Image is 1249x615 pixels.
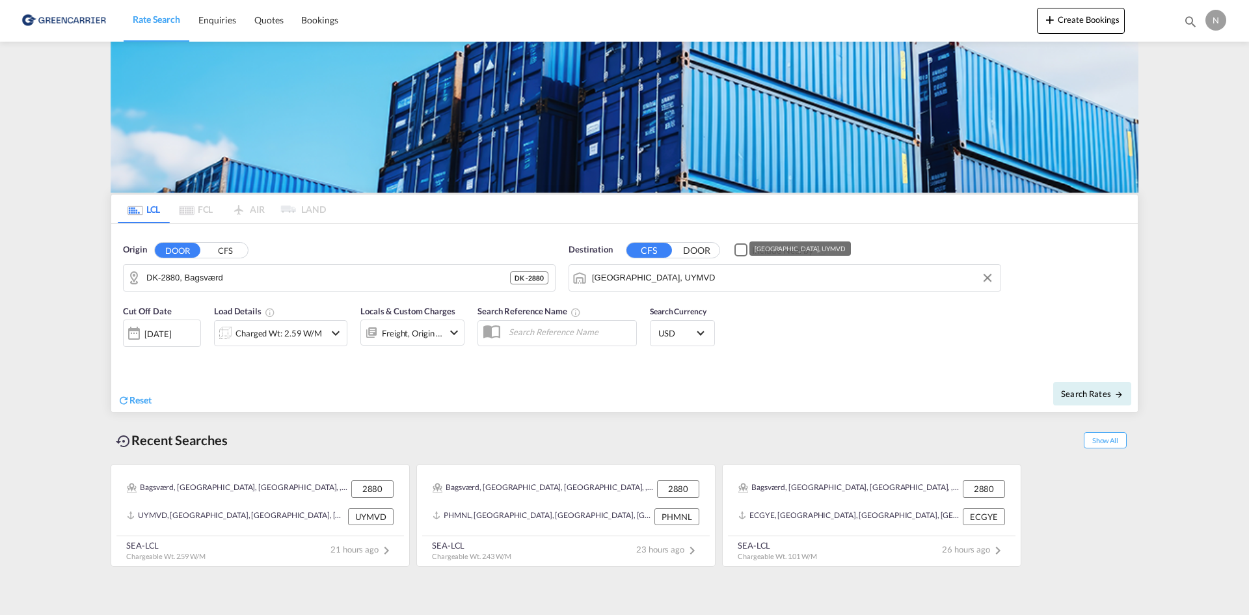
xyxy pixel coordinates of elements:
[214,320,347,346] div: Charged Wt: 2.59 W/Micon-chevron-down
[654,508,699,525] div: PHMNL
[198,14,236,25] span: Enquiries
[738,480,960,497] div: Bagsværd, Gladsaxe, Hareskov, , 2880, Denmark, Northern Europe, Europe
[129,394,152,405] span: Reset
[235,324,322,342] div: Charged Wt: 2.59 W/M
[569,265,1001,291] md-input-container: Montevideo, UYMVD
[360,320,464,346] div: Freight Origin Destinationicon-chevron-down
[155,243,200,258] button: DOOR
[214,306,275,316] span: Load Details
[963,508,1005,525] div: ECGYE
[348,508,394,525] div: UYMVD
[126,540,206,551] div: SEA-LCL
[978,268,997,288] button: Clear Input
[1084,432,1127,448] span: Show All
[1053,382,1131,405] button: Search Ratesicon-arrow-right
[1183,14,1198,29] md-icon: icon-magnify
[657,323,708,342] md-select: Select Currency: $ USDUnited States Dollar
[146,268,510,288] input: Search by Door
[123,306,172,316] span: Cut Off Date
[123,243,146,256] span: Origin
[111,42,1138,193] img: GreenCarrierFCL_LCL.png
[658,327,695,339] span: USD
[626,243,672,258] button: CFS
[328,325,343,341] md-icon: icon-chevron-down
[1205,10,1226,31] div: N
[1183,14,1198,34] div: icon-magnify
[379,543,394,558] md-icon: icon-chevron-right
[1042,12,1058,27] md-icon: icon-plus 400-fg
[738,508,960,525] div: ECGYE, Guayaquil, Ecuador, South America, Americas
[674,243,719,258] button: DOOR
[118,394,129,406] md-icon: icon-refresh
[432,552,511,560] span: Chargeable Wt. 2.43 W/M
[502,322,636,342] input: Search Reference Name
[133,14,180,25] span: Rate Search
[738,552,817,560] span: Chargeable Wt. 1.01 W/M
[963,480,1005,497] div: 2880
[990,543,1006,558] md-icon: icon-chevron-right
[351,480,394,497] div: 2880
[571,307,581,318] md-icon: Your search will be saved by the below given name
[123,320,201,347] div: [DATE]
[416,464,716,567] recent-search-card: Bagsværd, [GEOGRAPHIC_DATA], [GEOGRAPHIC_DATA], , 2880, [GEOGRAPHIC_DATA], [GEOGRAPHIC_DATA], [GE...
[127,508,345,525] div: UYMVD, Montevideo, Uruguay, South America, Americas
[124,265,555,291] md-input-container: DK-2880, Bagsværd
[942,544,1006,554] span: 26 hours ago
[111,464,410,567] recent-search-card: Bagsværd, [GEOGRAPHIC_DATA], [GEOGRAPHIC_DATA], , 2880, [GEOGRAPHIC_DATA], [GEOGRAPHIC_DATA], [GE...
[330,544,394,554] span: 21 hours ago
[432,540,511,551] div: SEA-LCL
[1061,389,1123,399] span: Search Rates
[755,241,846,256] div: [GEOGRAPHIC_DATA], UYMVD
[265,307,275,318] md-icon: Chargeable Weight
[20,6,107,35] img: b0b18ec08afe11efb1d4932555f5f09d.png
[126,552,206,560] span: Chargeable Wt. 2.59 W/M
[1037,8,1125,34] button: icon-plus 400-fgCreate Bookings
[111,426,233,455] div: Recent Searches
[734,243,813,257] md-checkbox: Checkbox No Ink
[515,273,544,282] span: DK - 2880
[118,195,170,223] md-tab-item: LCL
[684,543,700,558] md-icon: icon-chevron-right
[446,325,462,340] md-icon: icon-chevron-down
[202,243,248,258] button: CFS
[657,480,699,497] div: 2880
[592,268,994,288] input: Search by Port
[116,433,131,449] md-icon: icon-backup-restore
[433,480,654,497] div: Bagsværd, Gladsaxe, Hareskov, , 2880, Denmark, Northern Europe, Europe
[1114,390,1123,399] md-icon: icon-arrow-right
[433,508,651,525] div: PHMNL, Manila, Philippines, South East Asia, Asia Pacific
[569,243,613,256] span: Destination
[382,324,443,342] div: Freight Origin Destination
[301,14,338,25] span: Bookings
[738,540,817,551] div: SEA-LCL
[477,306,581,316] span: Search Reference Name
[111,224,1138,412] div: Origin DOOR CFS DK-2880, BagsværdDestination CFS DOORCheckbox No Ink Unchecked: Ignores neighbour...
[127,480,348,497] div: Bagsværd, Gladsaxe, Hareskov, , 2880, Denmark, Northern Europe, Europe
[123,346,133,363] md-datepicker: Select
[118,394,152,408] div: icon-refreshReset
[650,307,706,316] span: Search Currency
[254,14,283,25] span: Quotes
[722,464,1021,567] recent-search-card: Bagsværd, [GEOGRAPHIC_DATA], [GEOGRAPHIC_DATA], , 2880, [GEOGRAPHIC_DATA], [GEOGRAPHIC_DATA], [GE...
[118,195,326,223] md-pagination-wrapper: Use the left and right arrow keys to navigate between tabs
[360,306,455,316] span: Locals & Custom Charges
[144,328,171,340] div: [DATE]
[636,544,700,554] span: 23 hours ago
